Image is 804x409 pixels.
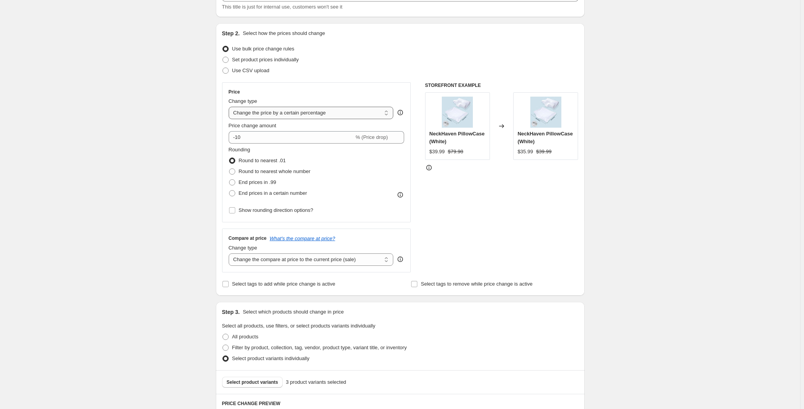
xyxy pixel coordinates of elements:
button: Select product variants [222,377,283,388]
h6: PRICE CHANGE PREVIEW [222,400,578,407]
span: Select all products, use filters, or select products variants individually [222,323,375,329]
span: Select tags to remove while price change is active [421,281,533,287]
span: Select product variants individually [232,355,309,361]
button: What's the compare at price? [270,236,335,241]
span: Filter by product, collection, tag, vendor, product type, variant title, or inventory [232,345,407,350]
span: This title is just for internal use, customers won't see it [222,4,342,10]
p: Select which products should change in price [243,308,344,316]
strike: $39.99 [536,148,552,156]
span: Change type [229,98,257,104]
h3: Price [229,89,240,95]
span: Rounding [229,147,250,153]
div: $35.99 [517,148,533,156]
span: Round to nearest whole number [239,168,311,174]
input: -15 [229,131,354,144]
span: End prices in .99 [239,179,276,185]
span: Round to nearest .01 [239,158,286,163]
span: Select product variants [227,379,278,385]
span: % (Price drop) [356,134,388,140]
span: All products [232,334,259,340]
span: Price change amount [229,123,276,128]
span: Show rounding direction options? [239,207,313,213]
div: help [396,255,404,263]
strike: $79.98 [448,148,464,156]
h2: Step 3. [222,308,240,316]
h3: Compare at price [229,235,267,241]
p: Select how the prices should change [243,29,325,37]
span: NeckHaven PillowCase (White) [429,131,484,144]
span: Change type [229,245,257,251]
span: Use bulk price change rules [232,46,294,52]
h6: STOREFRONT EXAMPLE [425,82,578,88]
h2: Step 2. [222,29,240,37]
span: Select tags to add while price change is active [232,281,335,287]
span: Set product prices individually [232,57,299,62]
span: Use CSV upload [232,68,269,73]
span: End prices in a certain number [239,190,307,196]
div: help [396,109,404,116]
div: $39.99 [429,148,445,156]
img: 6_c83b91ce-54f4-4cf4-bf74-663eda521cc8_80x.jpg [530,97,561,128]
img: 6_c83b91ce-54f4-4cf4-bf74-663eda521cc8_80x.jpg [442,97,473,128]
span: 3 product variants selected [286,378,346,386]
span: NeckHaven PillowCase (White) [517,131,573,144]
